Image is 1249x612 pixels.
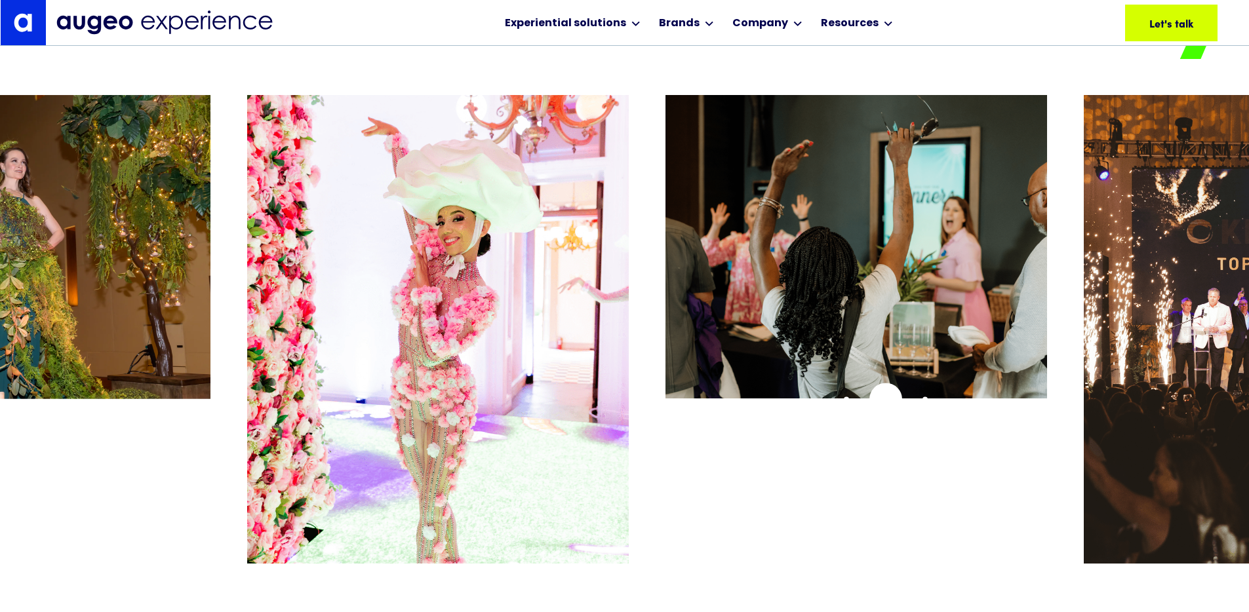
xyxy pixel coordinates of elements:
[56,10,273,35] img: Augeo Experience business unit full logo in midnight blue.
[821,16,879,31] div: Resources
[247,95,629,594] div: 23 / 26
[505,16,626,31] div: Experiential solutions
[1125,5,1218,41] a: Let's talk
[14,13,32,31] img: Augeo's "a" monogram decorative logo in white.
[665,95,1047,594] div: 24 / 26
[659,16,700,31] div: Brands
[732,16,788,31] div: Company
